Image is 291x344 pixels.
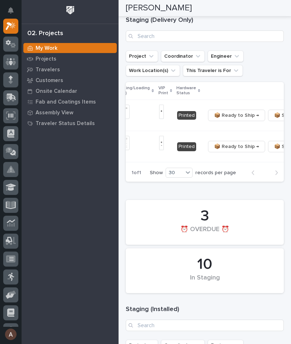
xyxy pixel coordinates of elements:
h1: Staging (Installed) [126,305,284,314]
p: Projects [36,56,56,62]
p: VIP Print [158,84,168,97]
button: Coordinator [161,51,205,62]
div: In Staging [138,274,272,289]
input: Search [126,320,284,331]
div: Printed [177,111,196,120]
p: Fab and Coatings Items [36,99,96,105]
p: Onsite Calendar [36,88,77,95]
h1: Staging (Delivery Only) [126,16,284,25]
button: Project [126,51,158,62]
div: Printed [177,142,196,151]
a: Travelers [22,64,119,75]
button: Notifications [3,3,18,18]
span: 📦 Ready to Ship → [214,142,259,151]
img: Workspace Logo [64,4,77,17]
button: Back [246,169,265,176]
button: Work Location(s) [126,65,180,76]
div: 30 [166,169,183,177]
p: My Work [36,45,57,52]
p: Travelers [36,67,60,73]
button: This Traveler is For [183,65,243,76]
button: 📦 Ready to Ship → [208,110,265,121]
a: My Work [22,43,119,53]
button: Next [265,169,284,176]
p: 1 of 1 [126,164,147,182]
div: ⏰ OVERDUE ⏰ [138,226,272,241]
p: records per page [195,170,236,176]
div: 3 [138,207,272,225]
button: users-avatar [3,327,18,342]
p: Hardware Status [176,84,196,97]
div: 10 [138,255,272,273]
a: Customers [22,75,119,86]
p: Shipping/Loading List(s) [115,84,150,97]
p: Assembly View [36,110,73,116]
p: Customers [36,77,63,84]
button: Engineer [208,51,244,62]
button: 📦 Ready to Ship → [208,141,265,152]
a: Traveler Status Details [22,118,119,129]
a: Projects [22,53,119,64]
div: 02. Projects [27,30,63,38]
p: Show [150,170,163,176]
div: Notifications [9,7,18,19]
h2: [PERSON_NAME] [126,3,192,13]
span: 📦 Ready to Ship → [214,111,259,120]
p: Traveler Status Details [36,120,95,127]
a: Fab and Coatings Items [22,96,119,107]
input: Search [126,30,284,42]
a: Assembly View [22,107,119,118]
a: Onsite Calendar [22,86,119,96]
